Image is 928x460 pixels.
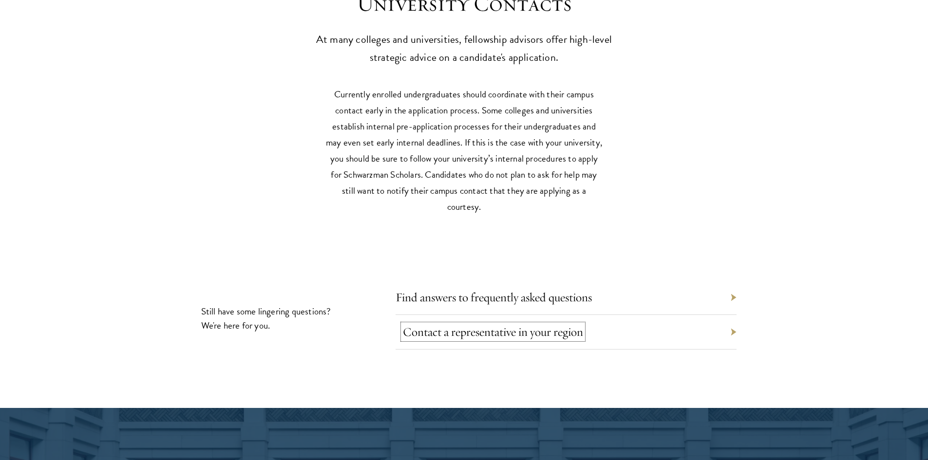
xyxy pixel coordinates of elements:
a: Find answers to frequently asked questions [396,290,592,305]
p: Still have some lingering questions? We're here for you. [201,304,333,332]
p: At many colleges and universities, fellowship advisors offer high-level strategic advice on a can... [313,31,615,67]
p: Currently enrolled undergraduates should coordinate with their campus contact early in the applic... [325,86,603,215]
a: Contact a representative in your region [403,324,583,339]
